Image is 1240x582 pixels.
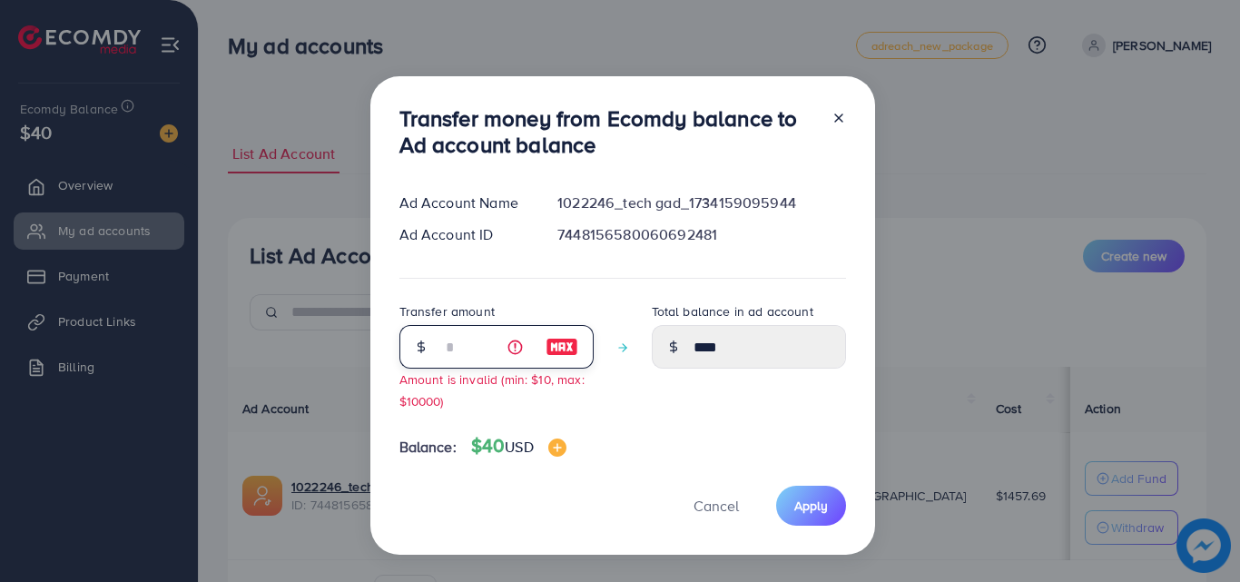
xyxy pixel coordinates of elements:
[671,486,762,525] button: Cancel
[694,496,739,516] span: Cancel
[794,497,828,515] span: Apply
[399,437,457,458] span: Balance:
[546,336,578,358] img: image
[543,224,860,245] div: 7448156580060692481
[385,192,544,213] div: Ad Account Name
[505,437,533,457] span: USD
[399,370,585,409] small: Amount is invalid (min: $10, max: $10000)
[548,439,566,457] img: image
[652,302,813,321] label: Total balance in ad account
[776,486,846,525] button: Apply
[543,192,860,213] div: 1022246_tech gad_1734159095944
[399,105,817,158] h3: Transfer money from Ecomdy balance to Ad account balance
[471,435,566,458] h4: $40
[399,302,495,321] label: Transfer amount
[385,224,544,245] div: Ad Account ID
